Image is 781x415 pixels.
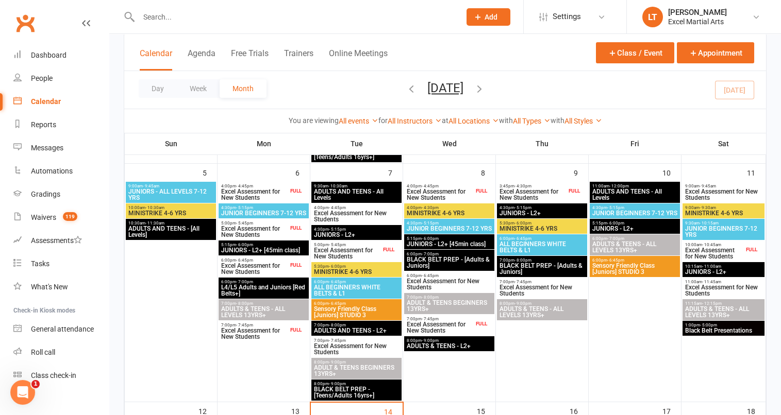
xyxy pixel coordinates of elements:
span: 9:00am [685,205,762,210]
span: 6:00pm [221,258,288,263]
iframe: Intercom live chat [10,380,35,405]
span: 9:30am [313,184,400,188]
span: 10:00am [685,243,744,247]
a: Reports [13,113,109,136]
span: ALL BEGINNERS WHITE BELTS & L1 [313,284,400,297]
span: 9:30am [685,221,762,226]
span: - 7:45pm [514,280,531,284]
span: ALL BEGINNERS WHITE BELTS & L1 [499,241,585,253]
div: FULL [473,320,490,327]
span: 10:00am [128,205,214,210]
span: Excel Assessment for New Students [313,247,381,260]
span: 4:30pm [313,227,400,232]
span: JUNIORS - L2+ [499,210,585,216]
span: 6:00pm [499,236,585,241]
span: - 12:15pm [702,301,722,306]
span: - 5:45pm [236,221,253,226]
span: BLACK BELT PREP - [Adults & Juniors] [406,256,492,269]
span: 1:00pm [685,323,762,327]
span: MINISTRIKE 4-6 YRS [313,269,400,275]
span: 4:00pm [313,205,400,210]
a: People [13,67,109,90]
span: Excel Assessment for New Students [406,321,474,334]
span: MINISTRIKE 4-6 YRS [499,226,585,232]
th: Mon [218,133,310,154]
span: - 11:30am [145,221,164,226]
span: 8:00pm [406,338,492,343]
span: ADULTS AND TEENS - [All Levels] [128,226,214,238]
div: FULL [288,187,304,195]
a: Clubworx [12,10,38,36]
div: 5 [203,164,217,181]
div: Messages [31,144,63,152]
div: FULL [743,246,760,253]
button: Calendar [140,48,172,71]
th: Tue [310,133,403,154]
a: Dashboard [13,44,109,67]
span: ADULT & TEENS BEGINNERS 13YRS+ [313,365,400,377]
span: 3:45pm [499,184,567,188]
th: Wed [403,133,496,154]
span: - 9:45am [143,184,159,188]
span: JUNIORS - L2+ [45min class] [406,241,492,247]
span: 9:00am [128,184,214,188]
span: 10:30am [128,221,214,226]
span: - 7:00pm [607,236,624,241]
span: 4:00pm [221,184,288,188]
button: Class / Event [596,42,674,63]
span: - 6:45pm [422,273,439,278]
span: Sensory Friendly Class [Juniors] STUDIO 3 [313,306,400,318]
span: - 10:15am [700,221,719,226]
div: Reports [31,120,56,129]
span: MINISTRIKE 4-6 YRS [685,210,762,216]
span: ADULTS & TEENS - ALL LEVELS 13YRS+ [221,306,307,318]
span: - 6:45pm [607,258,624,263]
span: Sensory Friendly Class [Juniors] STUDIO 3 [592,263,678,275]
span: - 6:00pm [422,236,439,241]
span: - 8:00pm [236,301,253,306]
span: Excel Assessment for New Students [406,278,492,290]
span: JUNIOR BEGINNERS 7-12 YRS [592,210,678,216]
div: FULL [473,187,490,195]
span: Excel Assessment for New Students [685,284,762,297]
span: - 7:00pm [422,252,439,256]
span: - 11:45am [702,280,721,284]
div: People [31,74,53,82]
div: Excel Martial Arts [668,17,727,26]
span: JUNIORS - L2+ [685,269,762,275]
div: Dashboard [31,51,67,59]
a: All Locations [448,117,499,125]
span: Excel Assessment for New Students [685,188,762,201]
input: Search... [136,10,453,24]
span: 7:00pm [221,323,288,327]
div: 7 [388,164,403,181]
span: 6:00pm [313,301,400,306]
span: MINISTRIKE 4-6 YRS [128,210,214,216]
span: 7:00pm [499,280,585,284]
span: - 4:45pm [329,205,346,210]
a: Automations [13,160,109,183]
strong: You are viewing [289,116,339,125]
span: Excel Assessment for New Students [499,284,585,297]
span: - 10:45am [702,243,721,247]
span: 7:00pm [313,323,400,327]
span: ADULTS & TEENS - ALL LEVELS 13YRS+ [592,241,678,253]
span: JUNIORS - L2+ [592,226,678,232]
span: - 4:45pm [422,184,439,188]
span: - 9:00pm [329,360,346,365]
span: Black Belt Presentations [685,327,762,334]
span: Settings [553,5,581,28]
span: 5:30pm [499,221,585,226]
span: - 5:00pm [700,323,717,327]
div: 8 [481,164,495,181]
span: 11:00am [685,280,762,284]
div: FULL [288,224,304,232]
a: All events [339,117,378,125]
span: 4:30pm [499,205,585,210]
span: 4:00pm [406,184,474,188]
div: Tasks [31,260,49,268]
strong: with [499,116,513,125]
a: General attendance kiosk mode [13,318,109,341]
button: Add [467,8,510,26]
span: 8:00pm [499,301,585,306]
